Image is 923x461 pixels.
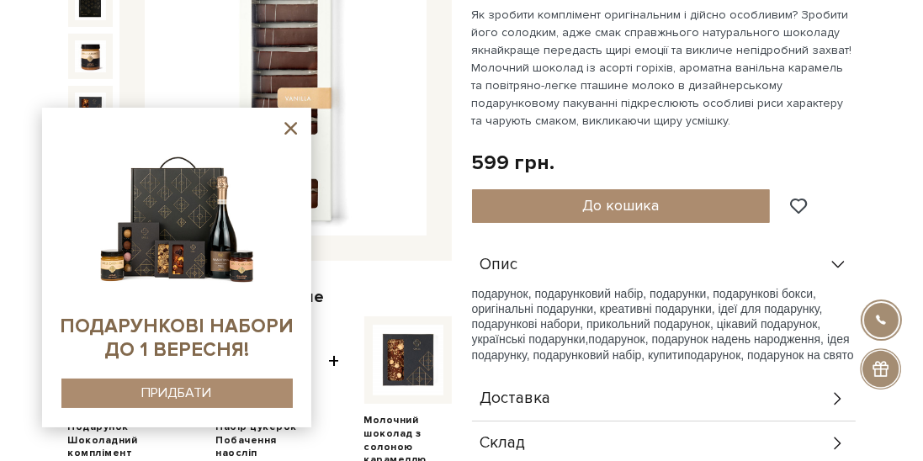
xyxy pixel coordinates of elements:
[684,348,854,362] span: подарунок, подарунок на свято
[472,189,771,223] button: До кошика
[216,421,304,460] a: Набір цукерок Побачення наосліп
[724,332,820,346] span: день народження
[582,196,659,215] span: До кошика
[480,436,526,451] span: Склад
[68,421,156,460] a: Подарунок Шоколадний комплімент
[586,332,589,346] span: ,
[75,93,107,125] img: Подарунок Шоколадний комплімент
[472,332,850,361] span: , ідея подарунку, подарунковий набір, купити
[480,257,518,273] span: Опис
[588,332,724,346] span: подарунок, подарунок на
[472,287,823,347] span: подарунок, подарунковий набір, подарунки, подарункові бокси, оригінальні подарунки, креативні под...
[472,6,856,130] p: Як зробити комплімент оригінальним і дійсно особливим? Зробити його солодким, адже смак справжньо...
[472,150,555,176] div: 599 грн.
[75,40,107,72] img: Подарунок Шоколадний комплімент
[480,391,551,406] span: Доставка
[373,325,443,395] img: Молочний шоколад з солоною карамеллю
